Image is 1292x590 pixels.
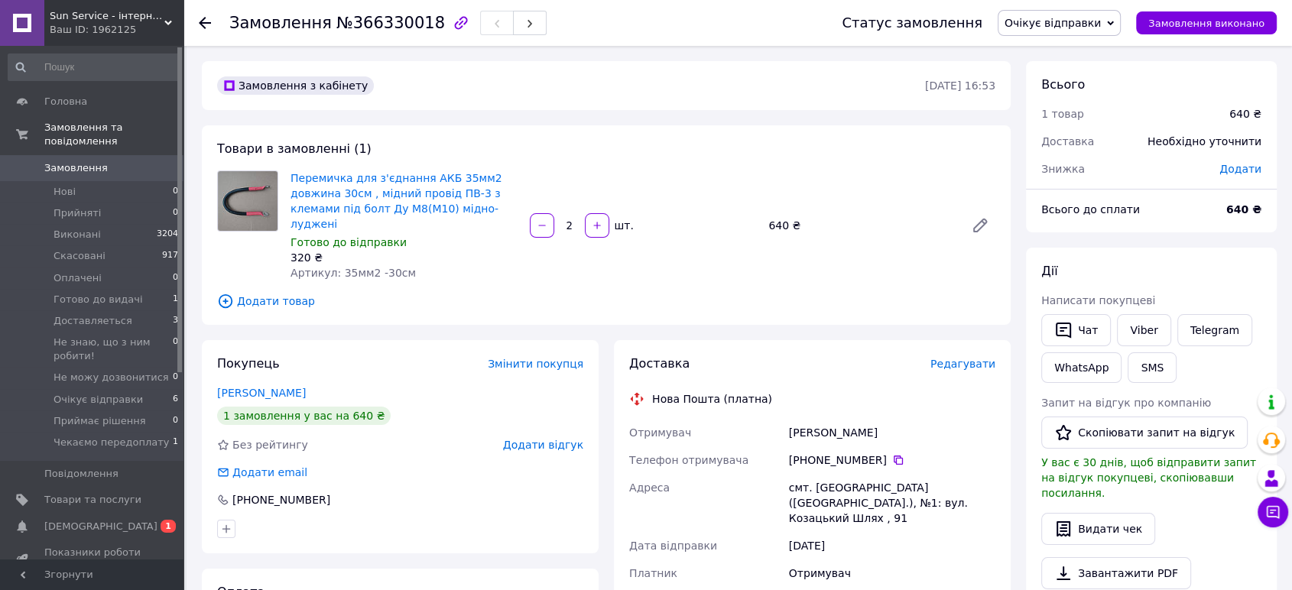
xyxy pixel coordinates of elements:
[217,293,995,310] span: Додати товар
[50,23,183,37] div: Ваш ID: 1962125
[1041,294,1155,306] span: Написати покупцеві
[217,407,391,425] div: 1 замовлення у вас на 640 ₴
[173,414,178,428] span: 0
[54,414,146,428] span: Приймає рішення
[1148,18,1264,29] span: Замовлення виконано
[488,358,583,370] span: Змінити покупця
[1138,125,1271,158] div: Необхідно уточнити
[786,532,998,559] div: [DATE]
[629,454,748,466] span: Телефон отримувача
[291,236,407,248] span: Готово до відправки
[44,520,157,533] span: [DEMOGRAPHIC_DATA]
[1041,77,1085,92] span: Всього
[1117,314,1170,346] a: Viber
[54,206,101,220] span: Прийняті
[1041,135,1094,147] span: Доставка
[161,520,176,533] span: 1
[965,210,995,241] a: Редагувати
[173,185,178,199] span: 0
[1136,11,1277,34] button: Замовлення виконано
[54,336,173,363] span: Не знаю, що з ним робити!
[216,465,309,480] div: Додати email
[648,391,776,407] div: Нова Пошта (платна)
[54,249,106,263] span: Скасовані
[54,314,132,328] span: Доставляеться
[629,426,691,439] span: Отримувач
[629,540,717,552] span: Дата відправки
[162,249,178,263] span: 917
[173,293,178,306] span: 1
[54,185,76,199] span: Нові
[173,271,178,285] span: 0
[1041,203,1140,216] span: Всього до сплати
[1041,314,1111,346] button: Чат
[1226,203,1261,216] b: 640 ₴
[1177,314,1252,346] a: Telegram
[336,14,445,32] span: №366330018
[1041,513,1155,545] button: Видати чек
[930,358,995,370] span: Редагувати
[786,419,998,446] div: [PERSON_NAME]
[173,371,178,384] span: 0
[232,439,308,451] span: Без рейтингу
[762,215,959,236] div: 640 ₴
[173,393,178,407] span: 6
[157,228,178,242] span: 3204
[199,15,211,31] div: Повернутися назад
[54,293,143,306] span: Готово до видачі
[842,15,982,31] div: Статус замовлення
[291,250,518,265] div: 320 ₴
[1219,163,1261,175] span: Додати
[629,481,670,494] span: Адреса
[50,9,164,23] span: Sun Service - інтернет-магазин
[54,271,102,285] span: Оплачені
[1041,397,1211,409] span: Запит на відгук про компанію
[291,267,416,279] span: Артикул: 35мм2 -30см
[54,393,143,407] span: Очікує відправки
[44,95,87,109] span: Головна
[217,141,372,156] span: Товари в замовленні (1)
[231,465,309,480] div: Додати email
[1041,163,1085,175] span: Знижка
[231,492,332,507] div: [PHONE_NUMBER]
[789,452,995,468] div: [PHONE_NUMBER]
[1258,497,1288,527] button: Чат з покупцем
[173,206,178,220] span: 0
[54,436,170,449] span: Чекаємо передоплату
[1041,264,1057,278] span: Дії
[629,356,690,371] span: Доставка
[629,567,677,579] span: Платник
[1041,352,1122,383] a: WhatsApp
[217,387,306,399] a: [PERSON_NAME]
[503,439,583,451] span: Додати відгук
[217,76,374,95] div: Замовлення з кабінету
[217,356,280,371] span: Покупець
[1005,17,1101,29] span: Очікує відправки
[44,546,141,573] span: Показники роботи компанії
[173,436,178,449] span: 1
[1041,557,1191,589] a: Завантажити PDF
[925,79,995,92] time: [DATE] 16:53
[173,314,178,328] span: 3
[291,172,502,230] a: Перемичка для з'єднання АКБ 35мм2 довжина 30см , мідний провід ПВ-3 з клемами під болт Ду М8(М10)...
[44,161,108,175] span: Замовлення
[611,218,635,233] div: шт.
[54,228,101,242] span: Виконані
[1128,352,1177,383] button: SMS
[44,467,118,481] span: Повідомлення
[1229,106,1261,122] div: 640 ₴
[229,14,332,32] span: Замовлення
[1041,108,1084,120] span: 1 товар
[44,493,141,507] span: Товари та послуги
[8,53,180,81] input: Пошук
[1041,456,1256,499] span: У вас є 30 днів, щоб відправити запит на відгук покупцеві, скопіювавши посилання.
[786,559,998,587] div: Отримувач
[44,121,183,148] span: Замовлення та повідомлення
[786,474,998,532] div: смт. [GEOGRAPHIC_DATA] ([GEOGRAPHIC_DATA].), №1: вул. Козацький Шлях , 91
[54,371,169,384] span: Не можу дозвонитися
[218,171,278,231] img: Перемичка для з'єднання АКБ 35мм2 довжина 30см , мідний провід ПВ-3 з клемами під болт Ду М8(М10)...
[173,336,178,363] span: 0
[1041,417,1248,449] button: Скопіювати запит на відгук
